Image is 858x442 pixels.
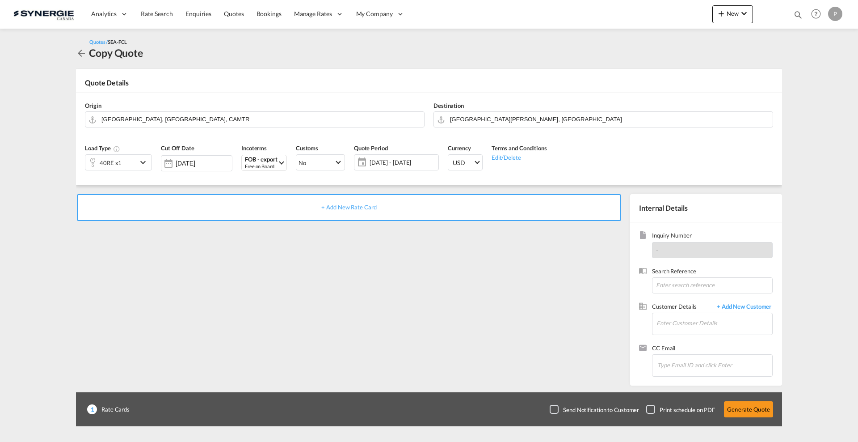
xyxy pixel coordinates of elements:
span: + Add New Customer [712,302,773,313]
input: Enter search reference [652,277,773,293]
div: icon-magnify [793,10,803,23]
md-icon: icon-plus 400-fg [716,8,727,19]
md-checkbox: Checkbox No Ink [550,405,639,414]
div: Quote Details [76,78,782,92]
span: Analytics [91,9,117,18]
md-icon: icon-magnify [793,10,803,20]
div: Print schedule on PDF [660,406,715,414]
md-checkbox: Checkbox No Ink [646,405,715,414]
span: New [716,10,749,17]
span: Rate Cards [97,405,130,413]
span: Terms and Conditions [492,144,547,152]
div: Edit/Delete [492,153,547,161]
span: USD [453,158,473,167]
md-chips-wrap: Chips container. Enter the text area, then type text, and press enter to add a chip. [656,355,772,374]
span: Load Type [85,144,120,152]
md-select: Select Currency: $ USDUnited States Dollar [448,154,483,170]
button: icon-plus 400-fgNewicon-chevron-down [712,5,753,23]
md-icon: icon-calendar [354,157,365,168]
span: Customs [296,144,318,152]
md-icon: icon-arrow-left [76,48,87,59]
md-select: Select Incoterms: FOB - export Free on Board [241,155,287,171]
span: - [656,246,658,254]
div: Copy Quote [89,46,143,60]
span: Enquiries [185,10,211,17]
span: Search Reference [652,267,773,277]
div: 40RE x1icon-chevron-down [85,154,152,170]
div: FOB - export [245,156,278,163]
span: + Add New Rate Card [321,204,376,211]
div: icon-arrow-left [76,46,89,60]
span: Rate Search [141,10,173,17]
span: Cut Off Date [161,144,194,152]
button: Generate Quote [724,401,773,417]
span: Bookings [257,10,282,17]
div: + Add New Rate Card [77,194,621,221]
md-input-container: Port of Montreal, Montreal, CAMTR [85,111,425,127]
input: Search by Door/Port [101,111,420,127]
md-icon: icon-chevron-down [138,157,151,168]
input: Select [176,160,232,167]
div: 40RE x1 [100,157,122,169]
span: Manage Rates [294,9,332,18]
span: Currency [448,144,471,152]
div: P [828,7,842,21]
span: [DATE] - [DATE] [367,156,438,169]
span: Help [808,6,824,21]
md-icon: icon-information-outline [113,145,120,153]
md-select: Select Customs: No [296,154,345,170]
input: Search by Door/Port [450,111,768,127]
div: Free on Board [245,163,278,170]
span: Quotes [224,10,244,17]
span: Origin [85,102,101,109]
input: Enter Customer Details [656,313,772,333]
span: My Company [356,9,393,18]
span: CC Email [652,344,773,354]
span: 1 [87,404,97,414]
span: SEA-FCL [108,39,126,45]
img: 1f56c880d42311ef80fc7dca854c8e59.png [13,4,74,24]
span: [DATE] - [DATE] [370,158,436,166]
span: Destination [433,102,464,109]
div: Send Notification to Customer [563,406,639,414]
md-icon: icon-chevron-down [739,8,749,19]
input: Chips input. [657,356,747,374]
span: Customer Details [652,302,712,313]
md-input-container: San Juan, PRSJU [433,111,773,127]
div: Internal Details [630,194,782,222]
div: No [299,159,306,166]
span: Inquiry Number [652,231,773,242]
div: Help [808,6,828,22]
span: Quotes / [89,39,108,45]
span: Incoterms [241,144,267,152]
span: Quote Period [354,144,388,152]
